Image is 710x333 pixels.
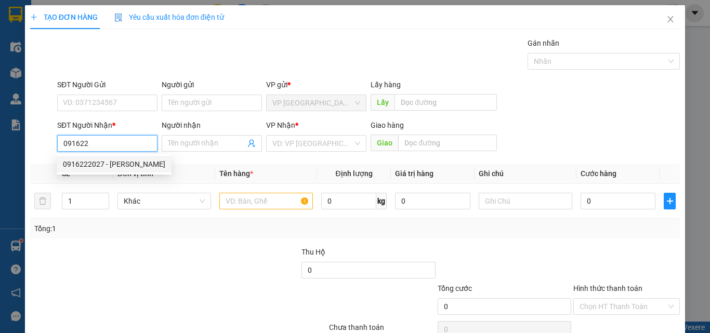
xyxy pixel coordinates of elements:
span: Giao [371,135,398,151]
button: plus [664,193,676,209]
div: 0916222027 - KIEU PHI MINH [57,156,172,172]
span: Cước hàng [581,169,616,178]
img: icon [114,14,123,22]
span: kg [376,193,387,209]
span: plus [30,14,37,21]
span: Định lượng [335,169,372,178]
button: delete [34,193,51,209]
input: Dọc đường [398,135,497,151]
span: Thu Hộ [301,248,325,256]
input: VD: Bàn, Ghế [219,193,313,209]
input: Dọc đường [395,94,497,111]
button: Close [656,5,685,34]
label: Gán nhãn [528,39,559,47]
span: Khác [124,193,205,209]
span: Giá trị hàng [395,169,433,178]
input: Ghi Chú [479,193,572,209]
div: Tổng: 1 [34,223,275,234]
label: Hình thức thanh toán [573,284,642,292]
span: Lấy hàng [371,81,401,89]
span: user-add [247,139,256,148]
input: 0 [395,193,470,209]
div: Người gửi [162,79,262,90]
span: TẠO ĐƠN HÀNG [30,13,98,21]
span: Tên hàng [219,169,253,178]
div: 0916222027 - [PERSON_NAME] [63,158,165,170]
span: Giao hàng [371,121,404,129]
span: Tổng cước [438,284,472,292]
div: SĐT Người Gửi [57,79,157,90]
div: Người nhận [162,119,262,131]
span: VP Sài Gòn [272,95,360,111]
span: close [666,15,675,23]
div: SĐT Người Nhận [57,119,157,131]
span: VP Nhận [266,121,295,129]
span: plus [664,197,675,205]
th: Ghi chú [475,164,576,184]
div: VP gửi [266,79,366,90]
span: Lấy [371,94,395,111]
span: Yêu cầu xuất hóa đơn điện tử [114,13,224,21]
